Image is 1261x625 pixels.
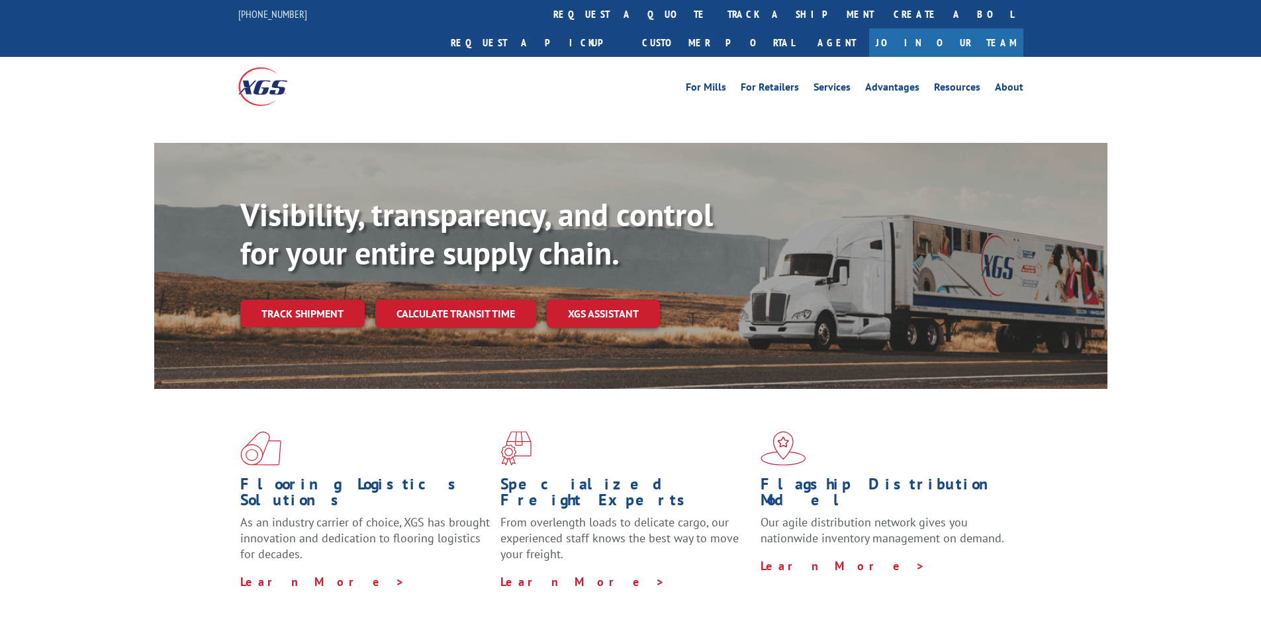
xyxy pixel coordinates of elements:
a: Services [814,82,851,97]
h1: Flagship Distribution Model [761,476,1011,515]
img: xgs-icon-flagship-distribution-model-red [761,431,806,466]
a: Learn More > [761,558,925,573]
h1: Flooring Logistics Solutions [240,476,490,515]
a: [PHONE_NUMBER] [238,7,307,21]
span: Our agile distribution network gives you nationwide inventory management on demand. [761,515,1004,546]
a: For Retailers [741,82,799,97]
a: Learn More > [500,574,665,589]
a: XGS ASSISTANT [547,300,660,328]
b: Visibility, transparency, and control for your entire supply chain. [240,194,713,273]
p: From overlength loads to delicate cargo, our experienced staff knows the best way to move your fr... [500,515,751,573]
img: xgs-icon-total-supply-chain-intelligence-red [240,431,281,466]
a: Resources [934,82,980,97]
a: Customer Portal [632,28,804,57]
img: xgs-icon-focused-on-flooring-red [500,431,532,466]
a: Learn More > [240,574,405,589]
a: About [995,82,1023,97]
a: Advantages [865,82,919,97]
a: For Mills [686,82,726,97]
h1: Specialized Freight Experts [500,476,751,515]
a: Agent [804,28,869,57]
span: As an industry carrier of choice, XGS has brought innovation and dedication to flooring logistics... [240,515,490,562]
a: Calculate transit time [375,300,536,328]
a: Join Our Team [869,28,1023,57]
a: Request a pickup [441,28,632,57]
a: Track shipment [240,300,365,327]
